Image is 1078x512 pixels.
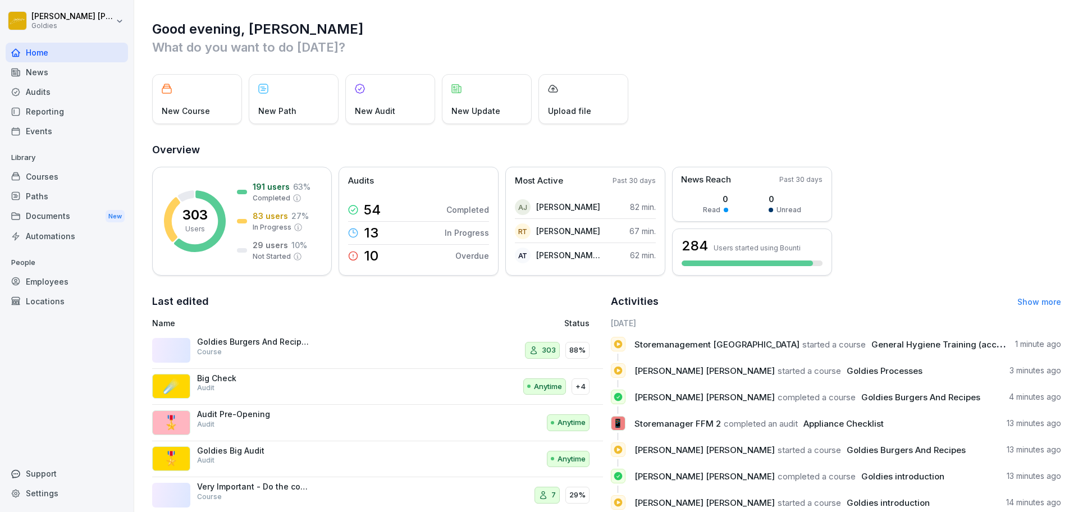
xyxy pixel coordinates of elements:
[548,105,591,117] p: Upload file
[558,454,586,465] p: Anytime
[634,471,775,482] span: [PERSON_NAME] [PERSON_NAME]
[152,405,603,441] a: 🎖️Audit Pre-OpeningAuditAnytime
[611,317,1062,329] h6: [DATE]
[1017,297,1061,307] a: Show more
[106,210,125,223] div: New
[778,365,841,376] span: started a course
[779,175,823,185] p: Past 30 days
[634,339,800,350] span: Storemanagement [GEOGRAPHIC_DATA]
[6,62,128,82] a: News
[536,201,600,213] p: [PERSON_NAME]
[629,225,656,237] p: 67 min.
[163,413,180,433] p: 🎖️
[152,317,435,329] p: Name
[6,186,128,206] a: Paths
[253,181,290,193] p: 191 users
[534,381,562,392] p: Anytime
[451,105,500,117] p: New Update
[152,142,1061,158] h2: Overview
[197,409,309,419] p: Audit Pre-Opening
[802,339,866,350] span: started a course
[515,223,531,239] div: RT
[6,464,128,483] div: Support
[364,203,381,217] p: 54
[630,201,656,213] p: 82 min.
[847,497,930,508] span: Goldies introduction
[182,208,208,222] p: 303
[613,415,623,431] p: 📱
[515,175,563,188] p: Most Active
[536,249,601,261] p: [PERSON_NAME] Thathamangalath
[6,43,128,62] a: Home
[714,244,801,252] p: Users started using Bounti
[258,105,296,117] p: New Path
[1009,391,1061,403] p: 4 minutes ago
[682,236,708,255] h3: 284
[31,12,113,21] p: [PERSON_NAME] [PERSON_NAME]
[634,445,775,455] span: [PERSON_NAME] [PERSON_NAME]
[634,365,775,376] span: [PERSON_NAME] [PERSON_NAME]
[569,345,586,356] p: 88%
[253,252,291,262] p: Not Started
[6,272,128,291] a: Employees
[152,332,603,369] a: Goldies Burgers And RecipesCourse30388%
[558,417,586,428] p: Anytime
[536,225,600,237] p: [PERSON_NAME]
[152,20,1061,38] h1: Good evening, [PERSON_NAME]
[6,291,128,311] a: Locations
[6,226,128,246] a: Automations
[634,392,775,403] span: [PERSON_NAME] [PERSON_NAME]
[515,199,531,215] div: AJ
[6,483,128,503] a: Settings
[542,345,556,356] p: 303
[355,105,395,117] p: New Audit
[163,449,180,469] p: 🎖️
[6,121,128,141] a: Events
[291,210,309,222] p: 27 %
[152,369,603,405] a: ☄️Big CheckAuditAnytime+4
[1007,470,1061,482] p: 13 minutes ago
[613,176,656,186] p: Past 30 days
[185,224,205,234] p: Users
[551,490,556,501] p: 7
[803,418,884,429] span: Appliance Checklist
[575,381,586,392] p: +4
[197,446,309,456] p: Goldies Big Audit
[6,167,128,186] a: Courses
[197,347,222,357] p: Course
[6,206,128,227] div: Documents
[152,38,1061,56] p: What do you want to do [DATE]?
[197,337,309,347] p: Goldies Burgers And Recipes
[1010,365,1061,376] p: 3 minutes ago
[455,250,489,262] p: Overdue
[769,193,801,205] p: 0
[1015,339,1061,350] p: 1 minute ago
[611,294,659,309] h2: Activities
[703,193,728,205] p: 0
[364,226,378,240] p: 13
[515,248,531,263] div: AT
[1007,418,1061,429] p: 13 minutes ago
[776,205,801,215] p: Unread
[871,339,1039,350] span: General Hygiene Training (acc LHMV §4)
[847,365,922,376] span: Goldies Processes
[634,497,775,508] span: [PERSON_NAME] [PERSON_NAME]
[197,482,309,492] p: Very Important - Do the course!!!
[6,102,128,121] a: Reporting
[564,317,590,329] p: Status
[724,418,798,429] span: completed an audit
[6,206,128,227] a: DocumentsNew
[162,105,210,117] p: New Course
[253,193,290,203] p: Completed
[6,82,128,102] a: Audits
[569,490,586,501] p: 29%
[1006,497,1061,508] p: 14 minutes ago
[778,497,841,508] span: started a course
